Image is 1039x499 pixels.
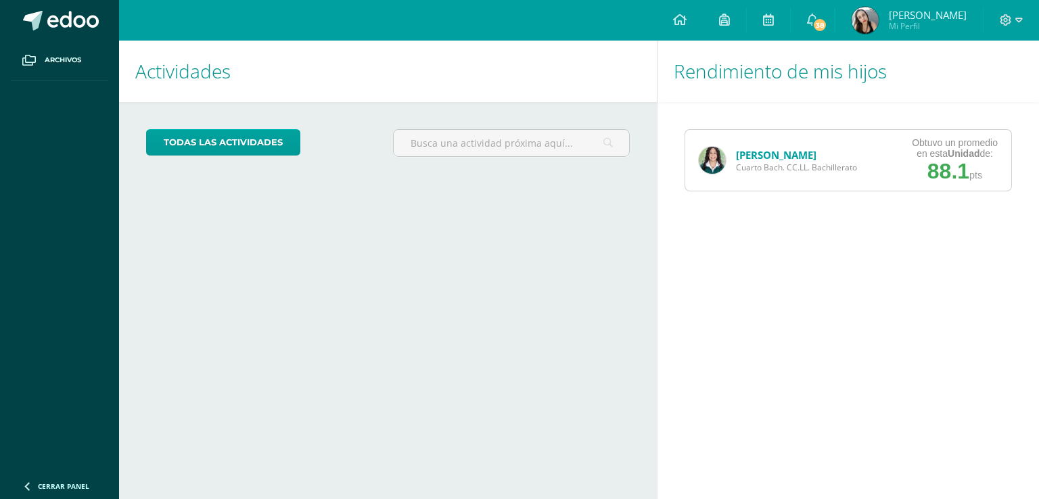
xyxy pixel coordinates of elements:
div: Obtuvo un promedio en esta de: [912,137,998,159]
span: [PERSON_NAME] [889,8,967,22]
span: pts [969,170,982,181]
a: todas las Actividades [146,129,300,156]
span: 88.1 [927,159,969,183]
span: 38 [812,18,827,32]
span: Archivos [45,55,81,66]
span: Cerrar panel [38,481,89,491]
a: [PERSON_NAME] [736,148,816,162]
img: 41f1ea235a70908e202378a6305524b4.png [699,147,726,174]
input: Busca una actividad próxima aquí... [394,130,628,156]
h1: Actividades [135,41,641,102]
a: Archivos [11,41,108,80]
h1: Rendimiento de mis hijos [674,41,1023,102]
span: Mi Perfil [889,20,967,32]
span: Cuarto Bach. CC.LL. Bachillerato [736,162,857,173]
strong: Unidad [948,148,979,159]
img: 0d271ca833bfefe002d6927676b61406.png [852,7,879,34]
